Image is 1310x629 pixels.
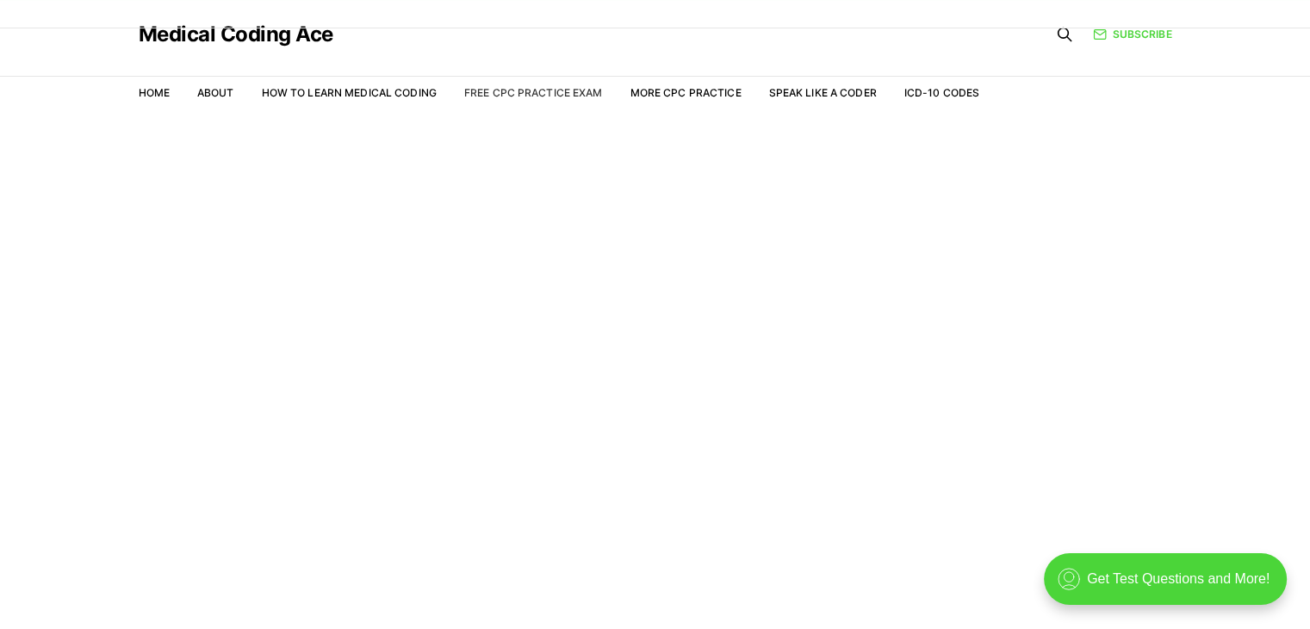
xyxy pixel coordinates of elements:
[1029,545,1310,629] iframe: portal-trigger
[197,86,234,99] a: About
[464,86,603,99] a: Free CPC Practice Exam
[769,86,877,99] a: Speak Like a Coder
[139,86,170,99] a: Home
[262,86,437,99] a: How to Learn Medical Coding
[139,24,333,45] a: Medical Coding Ace
[630,86,741,99] a: More CPC Practice
[904,86,979,99] a: ICD-10 Codes
[1093,27,1171,42] a: Subscribe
